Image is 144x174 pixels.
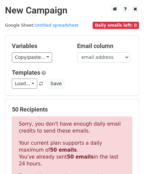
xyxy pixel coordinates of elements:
h5: Variables [12,42,67,50]
p: Your current plan supports a daily maximum of . You've already sent in the last 24 hours. [19,140,125,167]
h5: Email column [77,42,132,50]
strong: 50 emails [50,147,77,153]
strong: 50 emails [67,154,94,160]
p: Sorry, you don't have enough daily email credits to send these emails. [19,121,125,135]
a: Copy/paste... [12,52,52,62]
a: Templates [12,69,40,76]
h5: 50 Recipients [12,106,132,113]
h2: New Campaign [5,5,139,16]
span: Daily emails left: 0 [93,22,139,29]
small: Google Sheet: [5,23,79,28]
a: Daily emails left: 0 [93,23,139,28]
a: Load... [12,79,37,89]
a: Untitled spreadsheet [35,23,78,28]
button: Save [47,79,65,89]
